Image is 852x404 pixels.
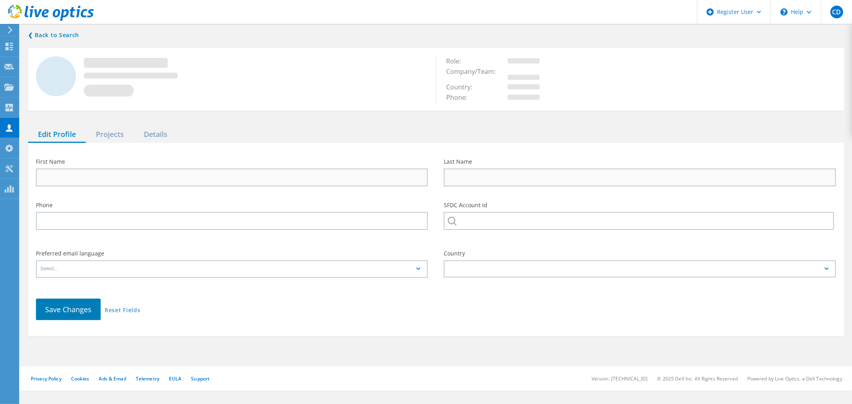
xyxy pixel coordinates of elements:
[169,375,181,382] a: EULA
[71,375,89,382] a: Cookies
[446,83,480,91] span: Country:
[8,17,94,22] a: Live Optics Dashboard
[36,251,428,256] label: Preferred email language
[657,375,738,382] li: © 2025 Dell Inc. All Rights Reserved
[28,127,86,143] div: Edit Profile
[28,30,79,40] a: Back to search
[446,57,469,65] span: Role:
[86,127,134,143] div: Projects
[36,202,428,208] label: Phone
[45,305,91,314] span: Save Changes
[105,307,140,314] a: Reset Fields
[781,8,788,16] svg: \n
[832,9,841,15] span: CD
[191,375,210,382] a: Support
[747,375,842,382] li: Powered by Live Optics, a Dell Technology
[446,67,504,76] span: Company/Team:
[444,251,836,256] label: Country
[134,127,177,143] div: Details
[592,375,648,382] li: Version: [TECHNICAL_ID]
[99,375,126,382] a: Ads & Email
[444,202,836,208] label: SFDC Account Id
[136,375,159,382] a: Telemetry
[31,375,62,382] a: Privacy Policy
[444,159,836,164] label: Last Name
[446,93,475,102] span: Phone:
[36,299,101,320] button: Save Changes
[36,159,428,164] label: First Name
